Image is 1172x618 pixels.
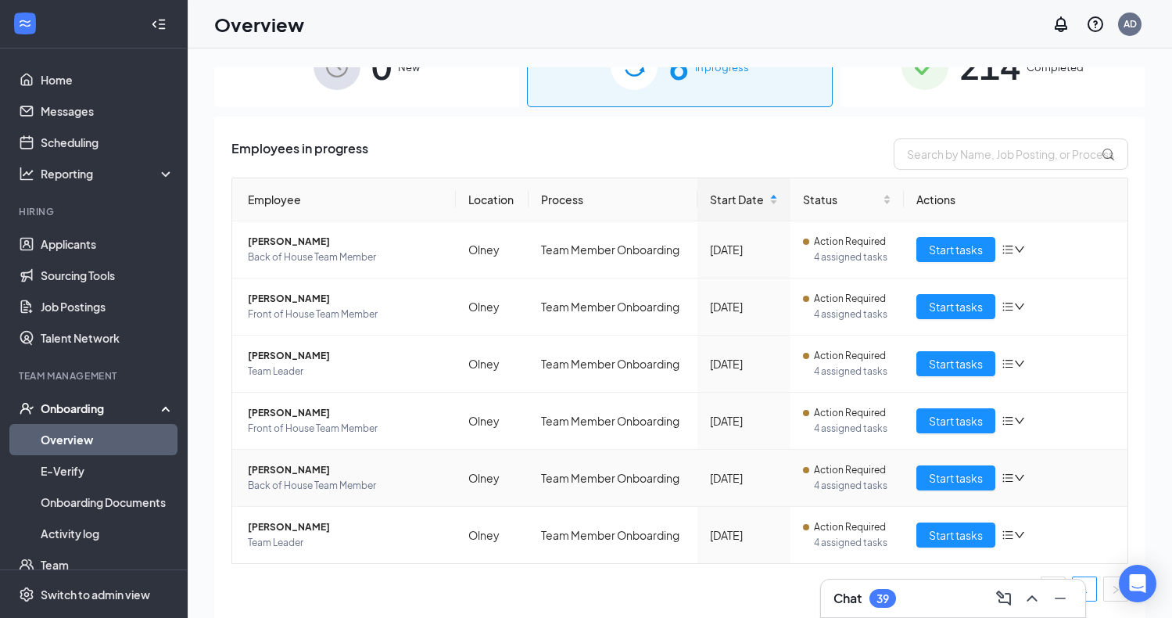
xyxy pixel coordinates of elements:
[1073,577,1096,601] a: 1
[814,421,891,437] span: 4 assigned tasks
[41,127,174,158] a: Scheduling
[916,237,995,262] button: Start tasks
[814,291,886,307] span: Action Required
[232,178,456,221] th: Employee
[248,364,443,379] span: Team Leader
[929,526,983,544] span: Start tasks
[456,178,529,221] th: Location
[41,95,174,127] a: Messages
[41,518,174,549] a: Activity log
[248,291,443,307] span: [PERSON_NAME]
[529,221,697,278] td: Team Member Onboarding
[814,364,891,379] span: 4 assigned tasks
[248,405,443,421] span: [PERSON_NAME]
[1103,577,1128,602] button: right
[1023,589,1041,608] svg: ChevronUp
[231,138,368,170] span: Employees in progress
[991,586,1016,611] button: ComposeMessage
[916,465,995,490] button: Start tasks
[695,59,749,75] span: In progress
[1002,529,1014,541] span: bars
[833,590,862,607] h3: Chat
[456,450,529,507] td: Olney
[1002,300,1014,313] span: bars
[248,462,443,478] span: [PERSON_NAME]
[916,294,995,319] button: Start tasks
[398,59,420,75] span: New
[1052,15,1070,34] svg: Notifications
[916,523,995,548] button: Start tasks
[529,278,697,336] td: Team Member Onboarding
[790,178,903,221] th: Status
[41,228,174,260] a: Applicants
[248,519,443,535] span: [PERSON_NAME]
[19,401,34,416] svg: UserCheck
[929,298,983,315] span: Start tasks
[1002,358,1014,370] span: bars
[17,16,33,31] svg: WorkstreamLogo
[876,592,889,605] div: 39
[710,355,779,372] div: [DATE]
[41,166,175,181] div: Reporting
[41,401,161,416] div: Onboarding
[814,405,886,421] span: Action Required
[1014,358,1025,369] span: down
[214,11,304,38] h1: Overview
[1086,15,1105,34] svg: QuestionInfo
[41,291,174,322] a: Job Postings
[529,393,697,450] td: Team Member Onboarding
[929,469,983,487] span: Start tasks
[1041,577,1066,602] button: left
[814,519,886,535] span: Action Required
[248,348,443,364] span: [PERSON_NAME]
[41,322,174,354] a: Talent Network
[41,455,174,487] a: E-Verify
[814,307,891,322] span: 4 assigned tasks
[1014,472,1025,483] span: down
[456,278,529,336] td: Olney
[916,408,995,433] button: Start tasks
[1072,577,1097,602] li: 1
[814,478,891,494] span: 4 assigned tasks
[248,234,443,250] span: [PERSON_NAME]
[1051,589,1070,608] svg: Minimize
[1002,243,1014,256] span: bars
[19,205,171,218] div: Hiring
[456,336,529,393] td: Olney
[710,469,779,487] div: [DATE]
[929,241,983,258] span: Start tasks
[41,487,174,518] a: Onboarding Documents
[710,241,779,258] div: [DATE]
[814,462,886,478] span: Action Required
[529,178,697,221] th: Process
[1111,585,1120,595] span: right
[929,355,983,372] span: Start tasks
[1124,17,1137,31] div: AD
[803,191,879,208] span: Status
[529,450,697,507] td: Team Member Onboarding
[1119,565,1156,602] div: Open Intercom Messenger
[1014,415,1025,426] span: down
[41,64,174,95] a: Home
[456,221,529,278] td: Olney
[41,549,174,580] a: Team
[916,351,995,376] button: Start tasks
[710,191,767,208] span: Start Date
[529,336,697,393] td: Team Member Onboarding
[1014,301,1025,312] span: down
[1002,415,1014,427] span: bars
[19,166,34,181] svg: Analysis
[19,369,171,383] div: Team Management
[248,421,443,437] span: Front of House Team Member
[1048,586,1073,611] button: Minimize
[929,412,983,429] span: Start tasks
[1014,244,1025,255] span: down
[41,260,174,291] a: Sourcing Tools
[710,526,779,544] div: [DATE]
[1103,577,1128,602] li: Next Page
[995,589,1013,608] svg: ComposeMessage
[1027,59,1084,75] span: Completed
[41,587,150,602] div: Switch to admin view
[151,16,167,32] svg: Collapse
[814,234,886,250] span: Action Required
